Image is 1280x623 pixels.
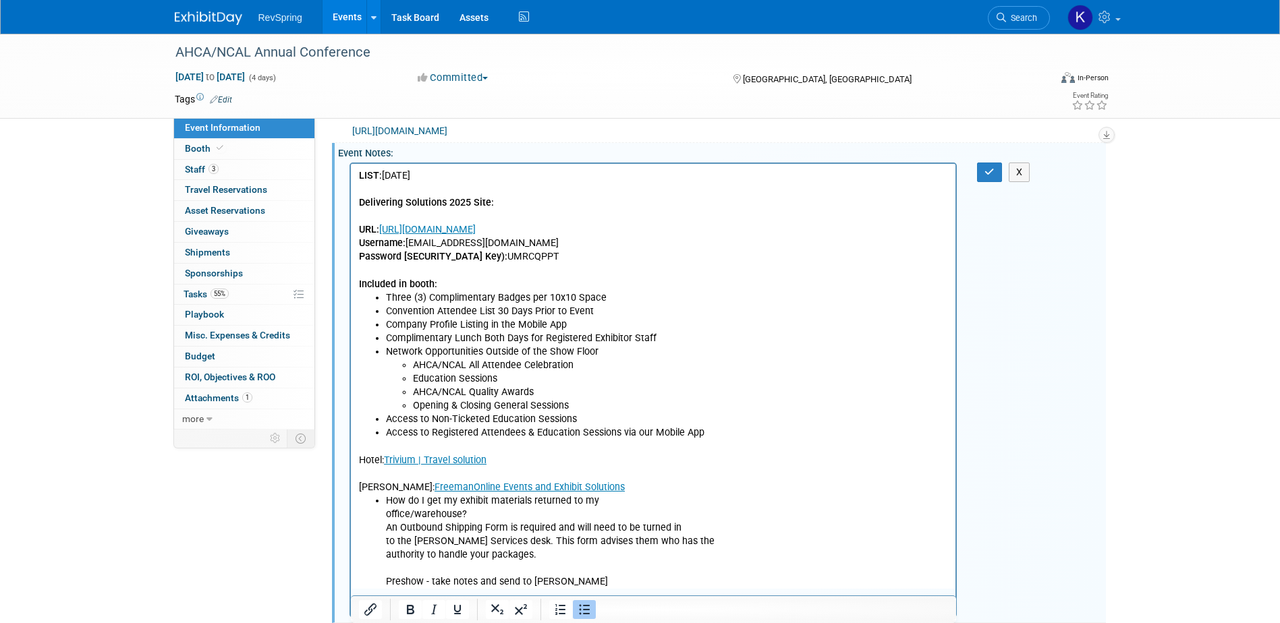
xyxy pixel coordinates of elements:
img: ExhibitDay [175,11,242,25]
div: Event Notes: [338,143,1106,160]
div: AHCA/NCAL Annual Conference [171,40,1030,65]
li: How do I get my exhibit materials returned to my office/warehouse? An Outbound Shipping Form is r... [35,330,598,425]
span: 3 [208,164,219,174]
a: more [174,409,314,429]
img: Format-Inperson.png [1061,72,1075,83]
a: Asset Reservations [174,201,314,221]
span: Sponsorships [185,268,243,278]
button: Bold [399,600,422,619]
button: Superscript [509,600,532,619]
div: Event Rating [1072,92,1108,99]
span: Event Information [185,122,260,133]
span: (4 days) [248,73,276,82]
a: Tasks55% [174,285,314,305]
a: Travel Reservations [174,180,314,200]
a: Giveaways [174,222,314,242]
button: Underline [446,600,469,619]
span: ROI, Objectives & ROO [185,372,275,382]
span: Attachments [185,392,252,403]
button: Numbered list [549,600,572,619]
a: Sponsorships [174,264,314,284]
a: Budget [174,347,314,367]
a: Misc. Expenses & Credits [174,326,314,346]
div: Event Format [970,70,1109,90]
span: Shipments [185,247,230,258]
a: Playbook [174,305,314,325]
span: 55% [211,289,229,299]
span: Booth [185,143,226,154]
a: Event Information [174,118,314,138]
span: Search [1006,13,1037,23]
button: Italic [422,600,445,619]
iframe: Rich Text Area [351,164,956,589]
span: [GEOGRAPHIC_DATA], [GEOGRAPHIC_DATA] [743,74,912,84]
button: Committed [413,71,493,85]
span: Misc. Expenses & Credits [185,330,290,340]
a: Shipments [174,243,314,263]
span: 1 [242,392,252,403]
span: Giveaways [185,226,229,237]
button: X [1009,162,1030,182]
a: Search [988,6,1050,30]
span: to [204,71,217,82]
span: Tasks [184,289,229,299]
a: Edit [210,95,232,105]
span: Playbook [185,309,224,320]
td: Personalize Event Tab Strip [264,429,287,447]
a: Attachments1 [174,388,314,409]
span: Staff [185,164,219,175]
button: Bullet list [573,600,596,619]
div: In-Person [1077,73,1109,83]
span: Asset Reservations [185,205,265,216]
button: Subscript [486,600,509,619]
a: Booth [174,139,314,159]
span: Budget [185,351,215,361]
td: Toggle Event Tabs [287,429,314,447]
span: more [182,413,204,424]
img: Kelsey Culver [1067,5,1093,30]
button: Insert/edit link [359,600,382,619]
a: [URL][DOMAIN_NAME] [352,125,447,136]
i: Booth reservation complete [217,144,223,152]
span: [DATE] [DATE] [175,71,246,83]
a: ROI, Objectives & ROO [174,367,314,388]
span: Travel Reservations [185,184,267,195]
a: Staff3 [174,160,314,180]
span: RevSpring [258,12,302,23]
td: Tags [175,92,232,106]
